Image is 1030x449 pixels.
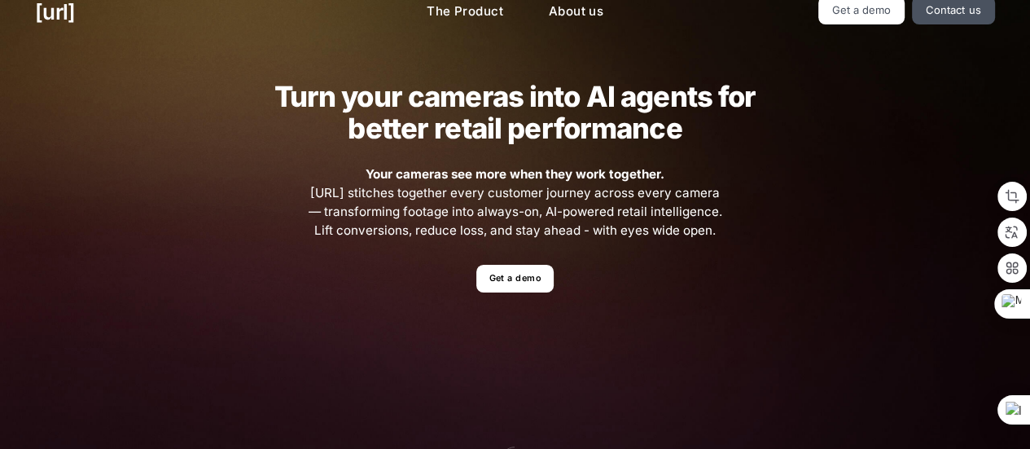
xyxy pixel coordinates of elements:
[366,166,664,182] strong: Your cameras see more when they work together.
[306,165,725,240] span: [URL] stitches together every customer journey across every camera — transforming footage into al...
[476,265,554,293] a: Get a demo
[248,81,781,144] h2: Turn your cameras into AI agents for better retail performance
